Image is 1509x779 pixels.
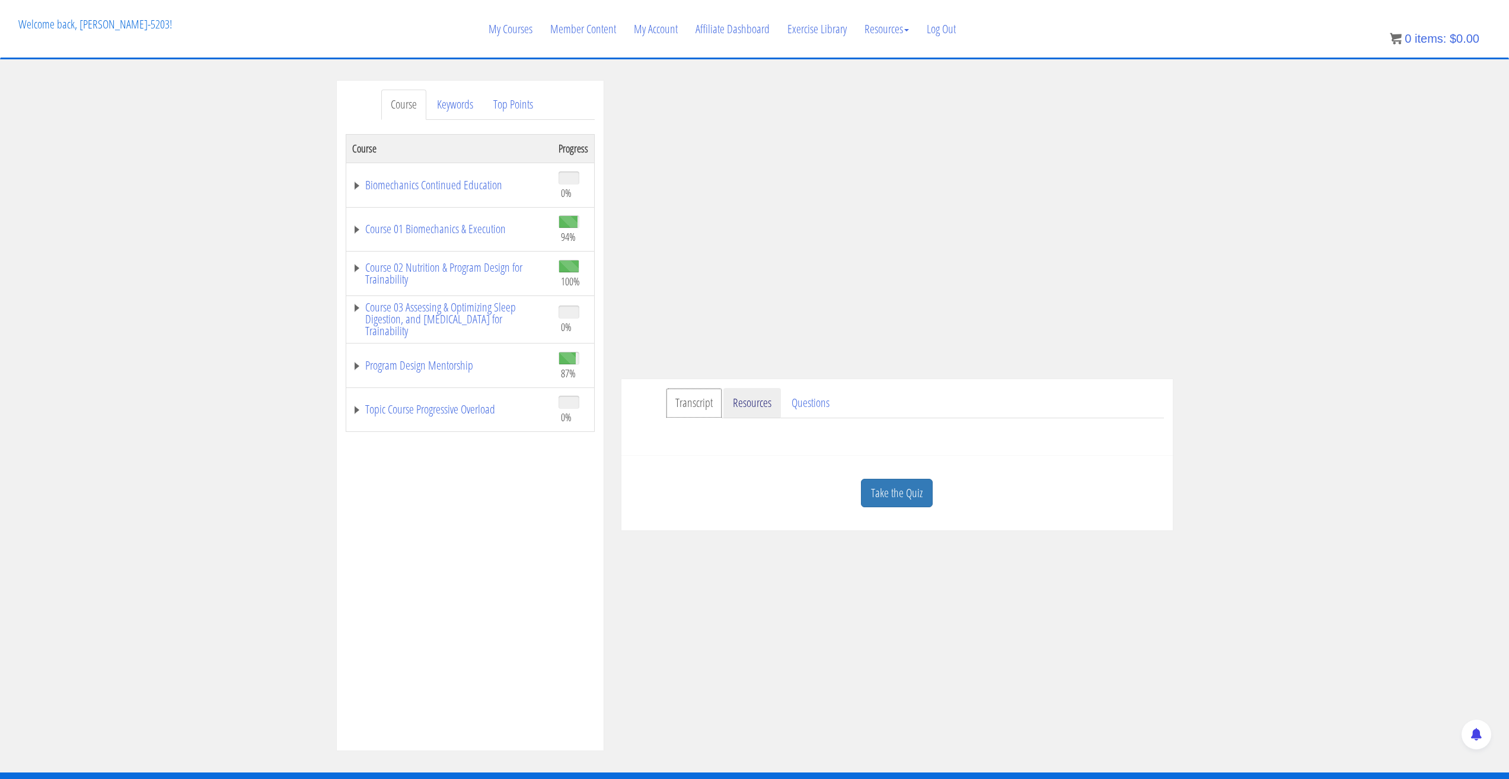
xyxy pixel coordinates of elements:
p: Welcome back, [PERSON_NAME]-5203! [9,1,181,48]
span: 87% [561,367,576,380]
th: Course [346,134,553,163]
a: Course 01 Biomechanics & Execution [352,223,547,235]
img: icon11.png [1390,33,1402,44]
span: 94% [561,230,576,243]
span: 0 [1405,32,1411,45]
span: $ [1450,32,1456,45]
span: items: [1415,32,1446,45]
span: 0% [561,186,572,199]
a: Resources [856,1,918,58]
a: Resources [723,388,781,418]
span: 100% [561,275,580,288]
a: Transcript [666,388,722,418]
a: Top Points [484,90,543,120]
a: My Courses [480,1,541,58]
a: Member Content [541,1,625,58]
span: 0% [561,411,572,424]
a: Log Out [918,1,965,58]
a: Course 03 Assessing & Optimizing Sleep Digestion, and [MEDICAL_DATA] for Trainability [352,301,547,337]
a: Course [381,90,426,120]
a: Biomechanics Continued Education [352,179,547,191]
a: Take the Quiz [861,479,933,508]
a: Program Design Mentorship [352,360,547,371]
bdi: 0.00 [1450,32,1479,45]
a: Questions [782,388,839,418]
a: Keywords [428,90,483,120]
a: Course 02 Nutrition & Program Design for Trainability [352,262,547,285]
a: Exercise Library [779,1,856,58]
a: 0 items: $0.00 [1390,32,1479,45]
th: Progress [553,134,595,163]
a: Topic Course Progressive Overload [352,403,547,415]
a: My Account [625,1,687,58]
a: Affiliate Dashboard [687,1,779,58]
span: 0% [561,320,572,333]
